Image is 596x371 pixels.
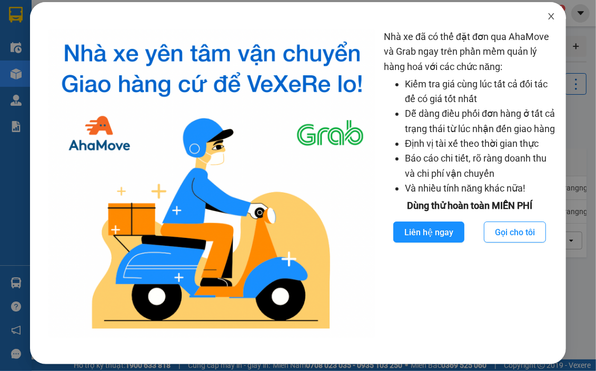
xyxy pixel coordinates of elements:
[547,12,555,21] span: close
[537,2,566,32] button: Close
[384,198,555,213] div: Dùng thử hoàn toàn MIỄN PHÍ
[495,226,535,239] span: Gọi cho tôi
[404,226,453,239] span: Liên hệ ngay
[405,151,555,181] li: Báo cáo chi tiết, rõ ràng doanh thu và chi phí vận chuyển
[405,77,555,107] li: Kiểm tra giá cùng lúc tất cả đối tác để có giá tốt nhất
[393,222,464,243] button: Liên hệ ngay
[49,29,376,338] img: logo
[405,136,555,151] li: Định vị tài xế theo thời gian thực
[484,222,546,243] button: Gọi cho tôi
[405,106,555,136] li: Dễ dàng điều phối đơn hàng ở tất cả trạng thái từ lúc nhận đến giao hàng
[405,181,555,196] li: Và nhiều tính năng khác nữa!
[384,29,555,338] div: Nhà xe đã có thể đặt đơn qua AhaMove và Grab ngay trên phần mềm quản lý hàng hoá với các chức năng:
